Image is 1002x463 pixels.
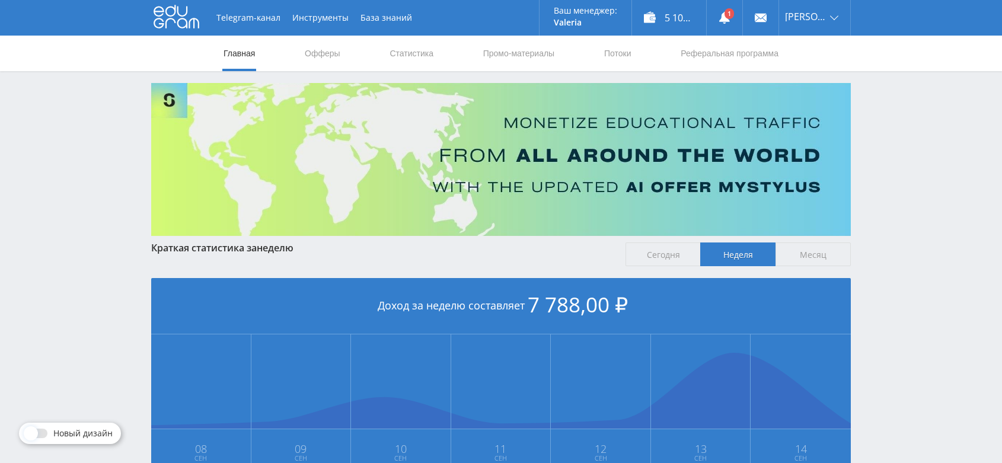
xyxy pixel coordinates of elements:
[452,454,550,463] span: Сен
[252,444,350,454] span: 09
[152,454,250,463] span: Сен
[152,444,250,454] span: 08
[151,278,851,334] div: Доход за неделю составляет
[679,36,780,71] a: Реферальная программа
[785,12,827,21] span: [PERSON_NAME]
[652,444,750,454] span: 13
[222,36,256,71] a: Главная
[551,444,650,454] span: 12
[452,444,550,454] span: 11
[151,242,614,253] div: Краткая статистика за
[751,444,850,454] span: 14
[151,83,851,236] img: Banner
[652,454,750,463] span: Сен
[528,290,628,318] span: 7 788,00 ₽
[554,6,617,15] p: Ваш менеджер:
[751,454,850,463] span: Сен
[252,454,350,463] span: Сен
[352,444,450,454] span: 10
[257,241,293,254] span: неделю
[626,242,701,266] span: Сегодня
[482,36,556,71] a: Промо-материалы
[700,242,776,266] span: Неделя
[352,454,450,463] span: Сен
[776,242,851,266] span: Месяц
[551,454,650,463] span: Сен
[603,36,633,71] a: Потоки
[304,36,342,71] a: Офферы
[554,18,617,27] p: Valeria
[388,36,435,71] a: Статистика
[53,429,113,438] span: Новый дизайн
